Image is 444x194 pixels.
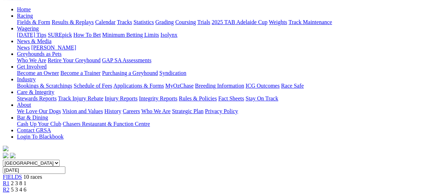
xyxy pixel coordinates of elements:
a: Stay On Track [245,95,278,101]
a: MyOzChase [165,83,194,89]
a: Track Maintenance [289,19,332,25]
a: Results & Replays [52,19,94,25]
a: Purchasing a Greyhound [102,70,158,76]
a: Tracks [117,19,132,25]
div: Racing [17,19,441,25]
div: Industry [17,83,441,89]
a: Chasers Restaurant & Function Centre [63,121,150,127]
a: Racing [17,13,33,19]
a: Careers [123,108,140,114]
a: R2 [3,187,10,193]
a: Schedule of Fees [73,83,112,89]
a: Login To Blackbook [17,134,64,140]
a: Get Involved [17,64,47,70]
a: Strategic Plan [172,108,203,114]
a: Privacy Policy [205,108,238,114]
a: [PERSON_NAME] [31,45,76,51]
a: Who We Are [17,57,46,63]
a: SUREpick [48,32,72,38]
div: About [17,108,441,114]
a: Fact Sheets [218,95,244,101]
a: Injury Reports [105,95,137,101]
div: Greyhounds as Pets [17,57,441,64]
a: Trials [197,19,210,25]
div: Wagering [17,32,441,38]
a: ICG Outcomes [245,83,279,89]
div: News & Media [17,45,441,51]
a: Industry [17,76,36,82]
a: News [17,45,30,51]
a: News & Media [17,38,52,44]
a: Vision and Values [62,108,103,114]
div: Care & Integrity [17,95,441,102]
input: Select date [3,166,65,174]
div: Bar & Dining [17,121,441,127]
img: twitter.svg [10,153,16,158]
span: 2 3 8 1 [11,180,26,186]
a: Track Injury Rebate [58,95,103,101]
a: Contact GRSA [17,127,51,133]
a: Who We Are [141,108,171,114]
a: R1 [3,180,10,186]
a: Cash Up Your Club [17,121,61,127]
a: Breeding Information [195,83,244,89]
a: Syndication [159,70,186,76]
a: Applications & Forms [113,83,164,89]
a: Rules & Policies [179,95,217,101]
span: 10 races [23,174,42,180]
a: Become a Trainer [60,70,101,76]
a: About [17,102,31,108]
a: Bookings & Scratchings [17,83,72,89]
a: [DATE] Tips [17,32,46,38]
img: logo-grsa-white.png [3,146,8,151]
a: Greyhounds as Pets [17,51,61,57]
a: History [104,108,121,114]
a: Calendar [95,19,116,25]
a: Weights [269,19,287,25]
a: Retire Your Greyhound [48,57,101,63]
a: Isolynx [160,32,177,38]
a: Home [17,6,31,12]
a: We Love Our Dogs [17,108,61,114]
a: Coursing [175,19,196,25]
a: Stewards Reports [17,95,57,101]
a: GAP SA Assessments [102,57,152,63]
img: facebook.svg [3,153,8,158]
a: Become an Owner [17,70,59,76]
a: Statistics [134,19,154,25]
span: 5 3 4 6 [11,187,26,193]
a: Wagering [17,25,39,31]
a: 2025 TAB Adelaide Cup [212,19,267,25]
a: FIELDS [3,174,22,180]
a: Integrity Reports [139,95,177,101]
a: Grading [155,19,174,25]
a: Bar & Dining [17,114,48,120]
a: Minimum Betting Limits [102,32,159,38]
a: How To Bet [73,32,101,38]
a: Care & Integrity [17,89,54,95]
a: Fields & Form [17,19,50,25]
div: Get Involved [17,70,441,76]
a: Race Safe [281,83,303,89]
